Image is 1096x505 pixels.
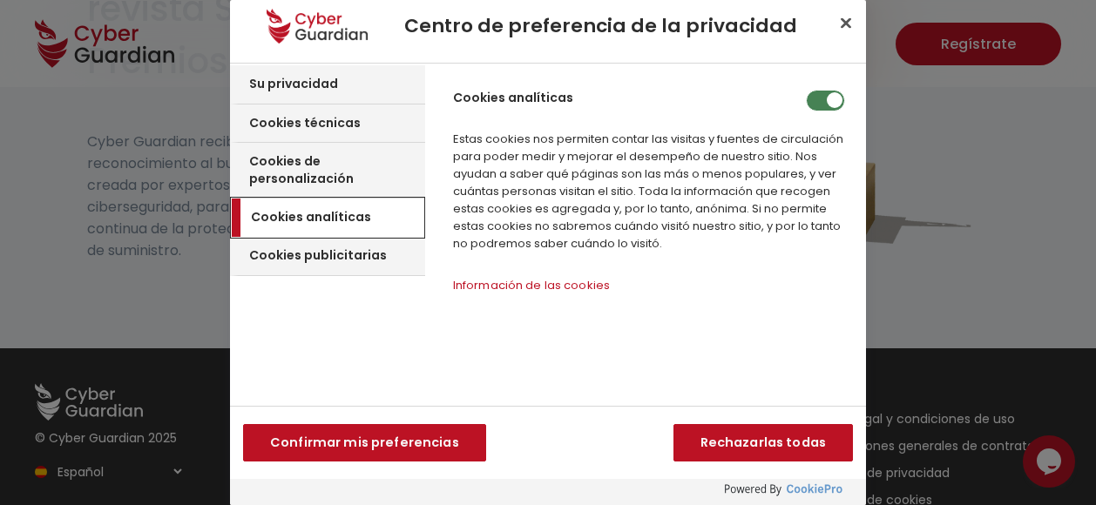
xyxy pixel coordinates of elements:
[243,424,486,461] button: Confirmar mis preferencias
[673,424,853,461] button: Rechazarlas todas
[249,247,387,265] h3: Cookies publicitarias
[267,9,367,44] img: Logotipo de la empresa
[249,153,421,187] h3: Cookies de personalización
[251,209,371,226] h3: Cookies analíticas
[453,90,573,105] h4: Cookies analíticas
[239,9,396,44] div: Logotipo de la empresa
[725,483,843,497] img: Powered by OneTrust Se abre en una nueva pestaña
[249,76,338,93] h3: Su privacidad
[249,115,361,132] h3: Cookies técnicas
[444,131,860,261] p: Estas cookies nos permiten contar las visitas y fuentes de circulación para poder medir y mejorar...
[725,483,857,505] a: Powered by OneTrust Se abre en una nueva pestaña
[453,279,610,292] button: Cookies analíticas - El botón Detalles de cookies abre el menú Lista de cookies
[827,3,865,42] button: Cerrar centro de preferencias
[404,15,831,37] h2: Centro de preferencia de la privacidad
[230,64,425,405] div: Cookie Categories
